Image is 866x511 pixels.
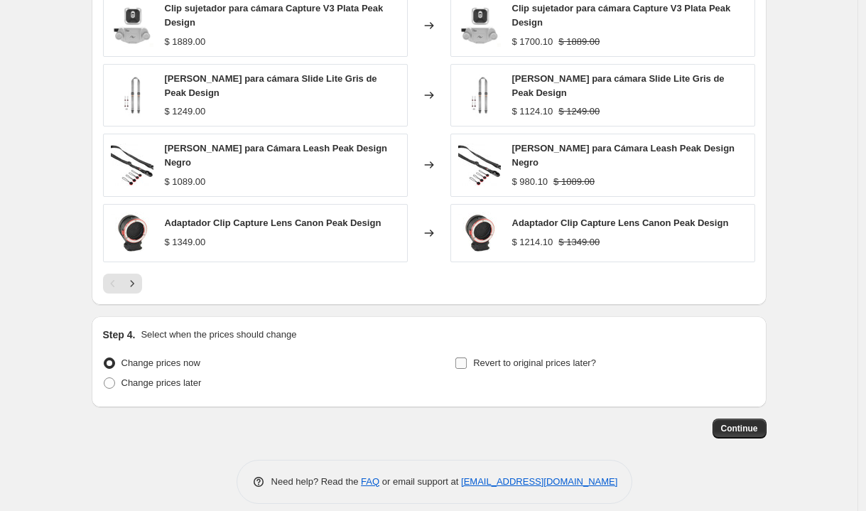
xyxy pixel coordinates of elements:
[165,235,206,249] div: $ 1349.00
[558,235,600,249] strike: $ 1349.00
[165,73,377,98] span: [PERSON_NAME] para cámara Slide Lite Gris de Peak Design
[165,3,384,28] span: Clip sujetador para cámara Capture V3 Plata Peak Design
[558,35,600,49] strike: $ 1889.00
[512,143,735,168] span: [PERSON_NAME] para Cámara Leash Peak Design Negro
[458,4,501,47] img: clip-capture-v3-plata_80x.jpg
[512,35,553,49] div: $ 1700.10
[512,104,553,119] div: $ 1124.10
[379,476,461,487] span: or email support at
[512,175,548,189] div: $ 980.10
[141,328,296,342] p: Select when the prices should change
[111,212,153,254] img: lens_2_pufriyvuy28q5jhw_80x.jpg
[721,423,758,434] span: Continue
[713,419,767,439] button: Continue
[512,73,725,98] span: [PERSON_NAME] para cámara Slide Lite Gris de Peak Design
[103,328,136,342] h2: Step 4.
[361,476,379,487] a: FAQ
[122,274,142,294] button: Next
[553,175,595,189] strike: $ 1089.00
[558,104,600,119] strike: $ 1249.00
[165,35,206,49] div: $ 1889.00
[473,357,596,368] span: Revert to original prices later?
[111,144,153,186] img: l-hero_2_1_80x.jpg
[458,74,501,117] img: slide-lite-peak-design-gris_80x.jpg
[512,235,553,249] div: $ 1214.10
[271,476,362,487] span: Need help? Read the
[458,144,501,186] img: l-hero_2_1_80x.jpg
[461,476,617,487] a: [EMAIL_ADDRESS][DOMAIN_NAME]
[512,217,729,228] span: Adaptador Clip Capture Lens Canon Peak Design
[103,274,142,294] nav: Pagination
[111,4,153,47] img: clip-capture-v3-plata_80x.jpg
[458,212,501,254] img: lens_2_pufriyvuy28q5jhw_80x.jpg
[165,104,206,119] div: $ 1249.00
[512,3,731,28] span: Clip sujetador para cámara Capture V3 Plata Peak Design
[165,175,206,189] div: $ 1089.00
[165,143,388,168] span: [PERSON_NAME] para Cámara Leash Peak Design Negro
[121,357,200,368] span: Change prices now
[111,74,153,117] img: slide-lite-peak-design-gris_80x.jpg
[165,217,381,228] span: Adaptador Clip Capture Lens Canon Peak Design
[121,377,202,388] span: Change prices later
